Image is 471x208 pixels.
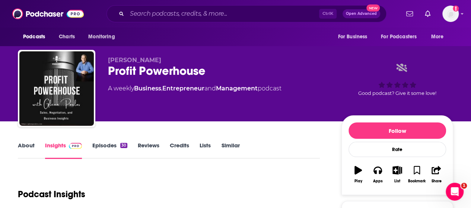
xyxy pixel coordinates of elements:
[108,84,281,93] div: A weekly podcast
[18,30,55,44] button: open menu
[134,85,161,92] a: Business
[106,5,386,22] div: Search podcasts, credits, & more...
[83,30,124,44] button: open menu
[373,179,383,183] div: Apps
[120,143,127,148] div: 30
[343,9,380,18] button: Open AdvancedNew
[354,179,362,183] div: Play
[12,7,84,21] img: Podchaser - Follow, Share and Rate Podcasts
[92,142,127,159] a: Episodes30
[453,6,459,12] svg: Add a profile image
[332,30,376,44] button: open menu
[69,143,82,149] img: Podchaser Pro
[23,32,45,42] span: Podcasts
[341,57,453,103] div: Good podcast? Give it some love!
[18,142,35,159] a: About
[349,161,368,188] button: Play
[442,6,459,22] button: Show profile menu
[108,57,161,64] span: [PERSON_NAME]
[18,189,85,200] h1: Podcast Insights
[346,12,377,16] span: Open Advanced
[366,4,380,12] span: New
[59,32,75,42] span: Charts
[381,32,417,42] span: For Podcasters
[376,30,427,44] button: open menu
[319,9,337,19] span: Ctrl K
[127,8,319,20] input: Search podcasts, credits, & more...
[403,7,416,20] a: Show notifications dropdown
[431,32,444,42] span: More
[200,142,211,159] a: Lists
[162,85,204,92] a: Entrepreneur
[358,90,436,96] span: Good podcast? Give it some love!
[431,179,441,183] div: Share
[408,179,426,183] div: Bookmark
[170,142,189,159] a: Credits
[216,85,258,92] a: Management
[54,30,79,44] a: Charts
[45,142,82,159] a: InsightsPodchaser Pro
[221,142,239,159] a: Similar
[388,161,407,188] button: List
[422,7,433,20] a: Show notifications dropdown
[204,85,216,92] span: and
[394,179,400,183] div: List
[349,142,446,157] div: Rate
[446,183,464,201] iframe: Intercom live chat
[161,85,162,92] span: ,
[442,6,459,22] span: Logged in as crenshawcomms
[368,161,387,188] button: Apps
[88,32,115,42] span: Monitoring
[407,161,426,188] button: Bookmark
[427,161,446,188] button: Share
[442,6,459,22] img: User Profile
[138,142,159,159] a: Reviews
[461,183,467,189] span: 1
[338,32,367,42] span: For Business
[19,51,94,126] img: Profit Powerhouse
[426,30,453,44] button: open menu
[349,122,446,139] button: Follow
